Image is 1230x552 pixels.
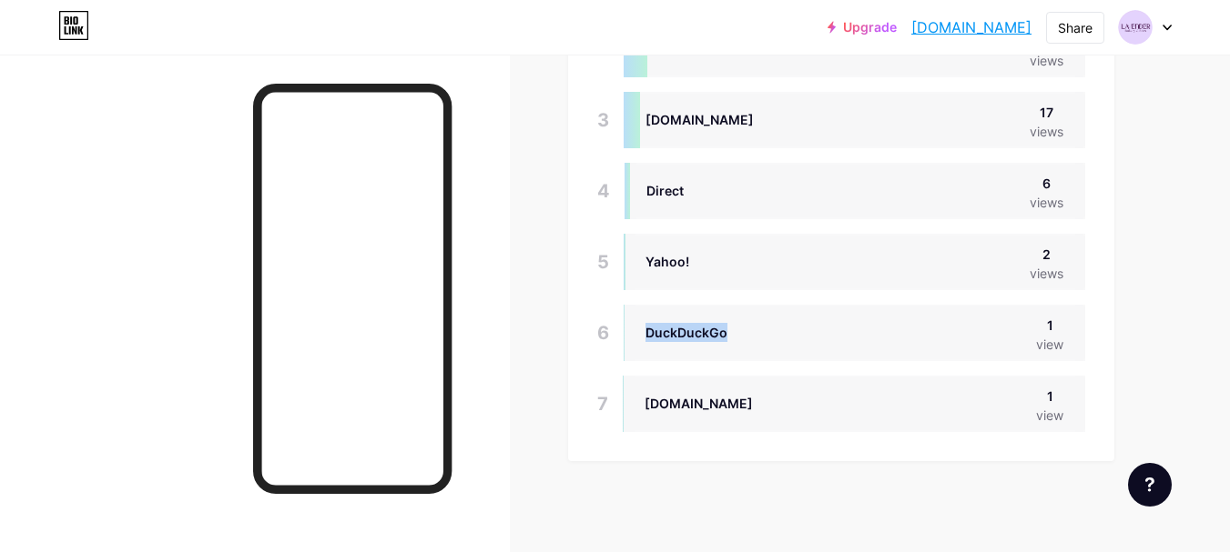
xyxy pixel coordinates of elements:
[645,252,689,271] div: Yahoo!
[1036,335,1063,354] div: view
[645,110,754,129] div: [DOMAIN_NAME]
[1030,174,1063,193] div: 6
[1030,51,1063,70] div: views
[645,394,753,413] div: [DOMAIN_NAME]
[1030,103,1063,122] div: 17
[1030,122,1063,141] div: views
[828,20,897,35] a: Upgrade
[597,234,609,290] div: 5
[645,323,727,342] div: DuckDuckGo
[1030,193,1063,212] div: views
[597,163,610,219] div: 4
[1036,316,1063,335] div: 1
[1030,245,1063,264] div: 2
[1058,18,1093,37] div: Share
[1036,406,1063,425] div: view
[911,16,1032,38] a: [DOMAIN_NAME]
[1030,264,1063,283] div: views
[597,305,609,361] div: 6
[597,376,608,432] div: 7
[597,92,609,148] div: 3
[1036,386,1063,406] div: 1
[646,181,684,200] div: Direct
[1118,10,1153,45] img: Omkar Gore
